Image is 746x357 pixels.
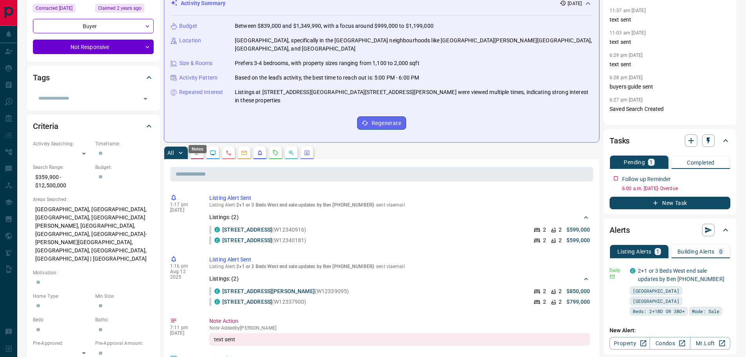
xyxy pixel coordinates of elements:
[33,71,49,84] h2: Tags
[610,97,643,103] p: 6:27 pm [DATE]
[170,263,198,269] p: 1:16 pm
[241,150,247,156] svg: Emails
[566,226,590,234] p: $599,000
[650,159,653,165] p: 1
[170,325,198,330] p: 7:11 pm
[33,196,154,203] p: Areas Searched:
[638,268,724,282] a: 2+1 or 3 Beds West end sale updates by Ben [PHONE_NUMBER]
[33,40,154,54] div: Not Responsive
[214,288,220,294] div: condos.ca
[566,236,590,245] p: $599,000
[95,4,154,15] div: Sat Feb 25 2023
[617,249,652,254] p: Listing Alerts
[95,140,154,147] p: Timeframe:
[235,74,419,82] p: Based on the lead's activity, the best time to reach out is: 5:00 PM - 6:00 PM
[214,237,220,243] div: condos.ca
[222,298,307,306] p: (W12337900)
[610,75,643,80] p: 6:28 pm [DATE]
[209,210,590,225] div: Listings: (2)
[33,117,154,136] div: Criteria
[210,150,216,156] svg: Lead Browsing Activity
[235,88,593,105] p: Listings at [STREET_ADDRESS][GEOGRAPHIC_DATA][STREET_ADDRESS][PERSON_NAME] were viewed multiple t...
[633,297,679,305] span: [GEOGRAPHIC_DATA]
[222,226,307,234] p: (W12340916)
[236,264,374,269] span: 2+1 or 3 Beds West end sale updates by Ben [PHONE_NUMBER]
[610,267,625,274] p: Daily
[610,131,730,150] div: Tasks
[257,150,263,156] svg: Listing Alerts
[33,4,91,15] div: Sat Mar 04 2023
[610,38,730,46] p: text sent
[630,268,635,274] div: condos.ca
[357,116,406,130] button: Regenerate
[225,150,232,156] svg: Calls
[622,185,730,192] p: 6:00 a.m. [DATE] - Overdue
[236,202,374,208] span: 2+1 or 3 Beds West end sale updates by Ben [PHONE_NUMBER]
[559,287,562,295] p: 2
[543,236,546,245] p: 2
[656,249,659,254] p: 1
[222,236,307,245] p: (W12340181)
[566,298,590,306] p: $799,000
[304,150,310,156] svg: Agent Actions
[33,120,58,132] h2: Criteria
[209,325,590,331] p: Note Added by [PERSON_NAME]
[36,4,73,12] span: Contacted [DATE]
[610,16,730,24] p: text sent
[95,164,154,171] p: Budget:
[610,134,630,147] h2: Tasks
[222,288,315,294] a: [STREET_ADDRESS][PERSON_NAME]
[209,264,590,269] p: Listing Alert : - sent via email
[98,4,142,12] span: Claimed 2 years ago
[214,227,220,232] div: condos.ca
[209,202,590,208] p: Listing Alert : - sent via email
[179,74,218,82] p: Activity Pattern
[543,298,546,306] p: 2
[179,22,197,30] p: Budget
[650,337,690,350] a: Condos
[719,249,722,254] p: 0
[559,236,562,245] p: 2
[167,150,174,156] p: All
[209,272,590,286] div: Listings: (2)
[288,150,294,156] svg: Opportunities
[95,340,154,347] p: Pre-Approval Amount:
[33,140,91,147] p: Actively Searching:
[140,93,151,104] button: Open
[543,287,546,295] p: 2
[235,22,434,30] p: Between $839,000 and $1,349,990, with a focus around $999,000 to $1,199,000
[33,340,91,347] p: Pre-Approved:
[559,298,562,306] p: 2
[566,287,590,295] p: $850,000
[692,307,719,315] span: Mode: Sale
[610,326,730,335] p: New Alert:
[95,316,154,323] p: Baths:
[687,160,715,165] p: Completed
[610,60,730,69] p: text sent
[170,202,198,207] p: 1:17 pm
[170,207,198,213] p: [DATE]
[170,269,198,280] p: Aug 12 2025
[222,227,272,233] a: [STREET_ADDRESS]
[209,194,590,202] p: Listing Alert Sent
[222,237,272,243] a: [STREET_ADDRESS]
[610,274,615,279] svg: Email
[209,317,590,325] p: Note Action
[214,299,220,304] div: condos.ca
[33,19,154,33] div: Buyer
[33,68,154,87] div: Tags
[189,145,207,153] div: Notes
[33,171,91,192] p: $359,900 - $12,500,000
[677,249,715,254] p: Building Alerts
[209,256,590,264] p: Listing Alert Sent
[610,221,730,239] div: Alerts
[179,59,213,67] p: Size & Rooms
[624,159,645,165] p: Pending
[610,197,730,209] button: New Task
[610,53,643,58] p: 6:29 pm [DATE]
[543,226,546,234] p: 2
[33,269,154,276] p: Motivation:
[633,307,685,315] span: Beds: 2+1BD OR 3BD+
[272,150,279,156] svg: Requests
[33,293,91,300] p: Home Type:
